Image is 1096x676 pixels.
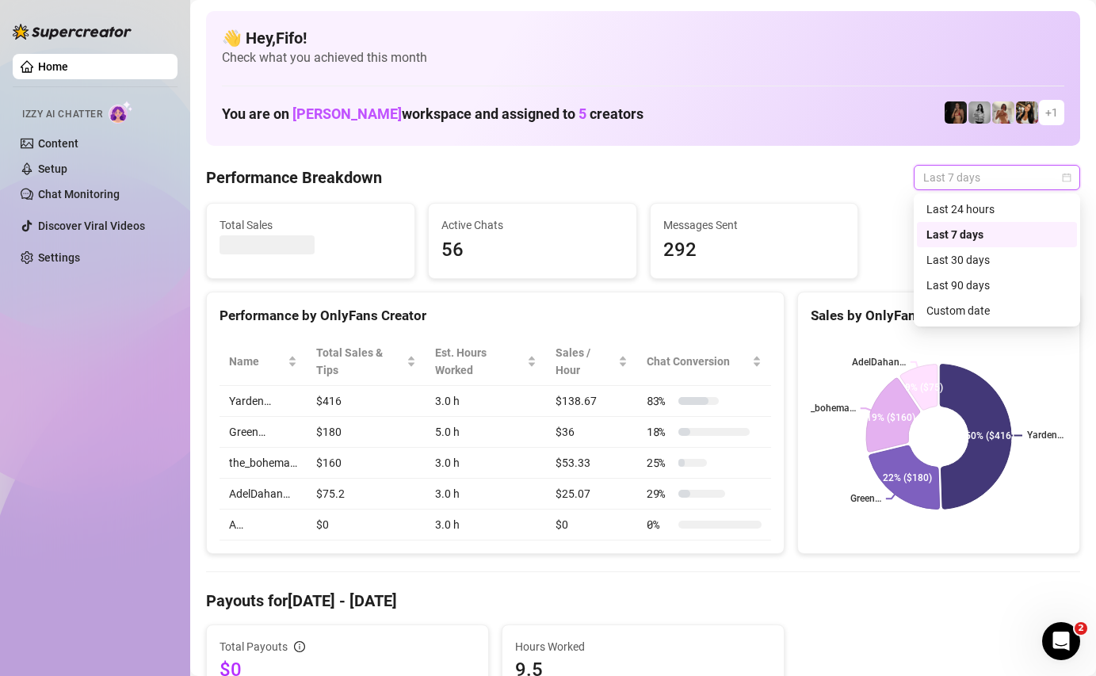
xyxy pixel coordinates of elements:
[220,479,307,510] td: AdelDahan…
[647,392,672,410] span: 83 %
[546,479,637,510] td: $25.07
[441,235,624,265] span: 56
[38,162,67,175] a: Setup
[206,590,1080,612] h4: Payouts for [DATE] - [DATE]
[926,302,1067,319] div: Custom date
[546,448,637,479] td: $53.33
[917,222,1077,247] div: Last 7 days
[13,24,132,40] img: logo-BBDzfeDw.svg
[38,251,80,264] a: Settings
[923,166,1071,189] span: Last 7 days
[38,220,145,232] a: Discover Viral Videos
[992,101,1014,124] img: Green
[647,516,672,533] span: 0 %
[307,479,426,510] td: $75.2
[926,251,1067,269] div: Last 30 days
[38,137,78,150] a: Content
[1062,173,1071,182] span: calendar
[917,247,1077,273] div: Last 30 days
[1027,430,1064,441] text: Yarden…
[546,417,637,448] td: $36
[206,166,382,189] h4: Performance Breakdown
[917,298,1077,323] div: Custom date
[220,386,307,417] td: Yarden…
[307,417,426,448] td: $180
[220,638,288,655] span: Total Payouts
[316,344,403,379] span: Total Sales & Tips
[307,338,426,386] th: Total Sales & Tips
[220,305,771,327] div: Performance by OnlyFans Creator
[850,494,881,505] text: Green…
[926,226,1067,243] div: Last 7 days
[222,105,643,123] h1: You are on workspace and assigned to creators
[307,386,426,417] td: $416
[38,188,120,201] a: Chat Monitoring
[515,638,771,655] span: Hours Worked
[546,386,637,417] td: $138.67
[220,417,307,448] td: Green…
[1075,622,1087,635] span: 2
[1042,622,1080,660] iframe: Intercom live chat
[292,105,402,122] span: [PERSON_NAME]
[637,338,771,386] th: Chat Conversion
[307,510,426,540] td: $0
[811,305,1067,327] div: Sales by OnlyFans Creator
[109,101,133,124] img: AI Chatter
[229,353,285,370] span: Name
[1045,104,1058,121] span: + 1
[926,277,1067,294] div: Last 90 days
[441,216,624,234] span: Active Chats
[546,510,637,540] td: $0
[945,101,967,124] img: the_bohema
[220,448,307,479] td: the_bohema…
[968,101,991,124] img: A
[426,510,546,540] td: 3.0 h
[307,448,426,479] td: $160
[579,105,586,122] span: 5
[220,510,307,540] td: A…
[426,386,546,417] td: 3.0 h
[647,485,672,502] span: 29 %
[22,107,102,122] span: Izzy AI Chatter
[426,479,546,510] td: 3.0 h
[426,417,546,448] td: 5.0 h
[797,403,856,414] text: the_bohema…
[917,197,1077,222] div: Last 24 hours
[546,338,637,386] th: Sales / Hour
[435,344,524,379] div: Est. Hours Worked
[647,454,672,472] span: 25 %
[294,641,305,652] span: info-circle
[220,338,307,386] th: Name
[926,201,1067,218] div: Last 24 hours
[917,273,1077,298] div: Last 90 days
[426,448,546,479] td: 3.0 h
[222,27,1064,49] h4: 👋 Hey, Fifo !
[220,216,402,234] span: Total Sales
[852,357,906,368] text: AdelDahan…
[663,216,846,234] span: Messages Sent
[38,60,68,73] a: Home
[222,49,1064,67] span: Check what you achieved this month
[556,344,615,379] span: Sales / Hour
[647,423,672,441] span: 18 %
[647,353,749,370] span: Chat Conversion
[1016,101,1038,124] img: AdelDahan
[663,235,846,265] span: 292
